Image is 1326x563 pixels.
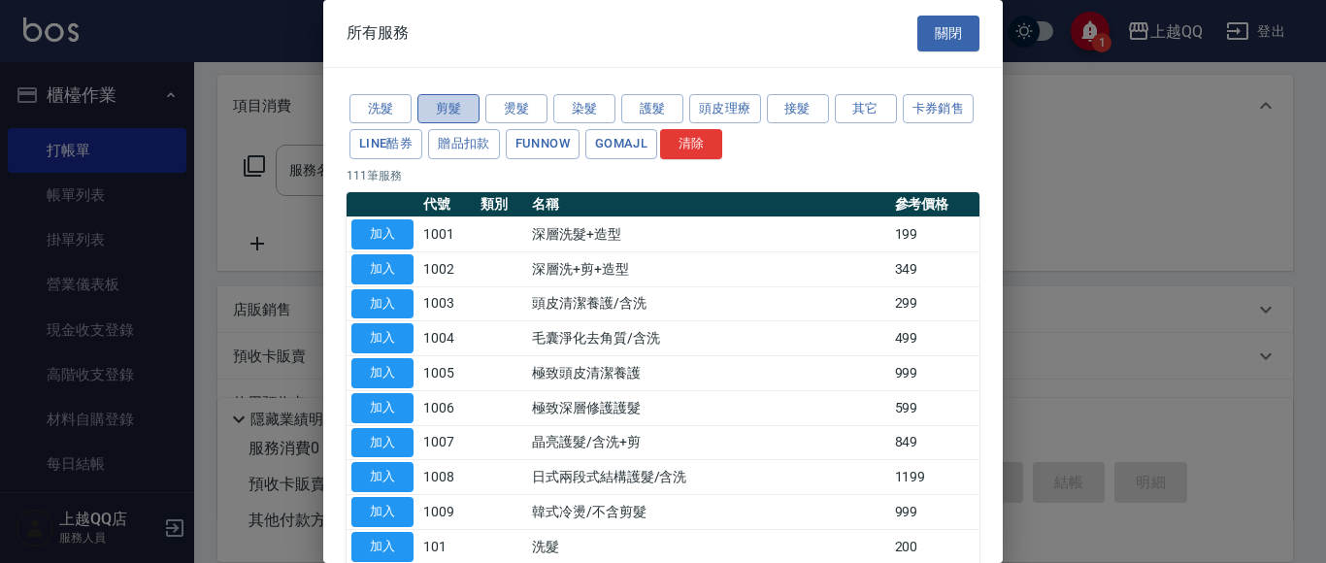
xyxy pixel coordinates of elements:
th: 名稱 [527,192,890,217]
button: 加入 [351,323,414,353]
button: 加入 [351,497,414,527]
button: 接髮 [767,94,829,124]
th: 類別 [476,192,527,217]
td: 1006 [418,390,476,425]
td: 349 [890,251,980,286]
p: 111 筆服務 [347,167,979,184]
td: 1002 [418,251,476,286]
button: 燙髮 [485,94,547,124]
button: 卡券銷售 [903,94,975,124]
td: 深層洗+剪+造型 [527,251,890,286]
button: 加入 [351,532,414,562]
td: 1004 [418,321,476,356]
button: 加入 [351,289,414,319]
td: 999 [890,495,980,530]
button: 清除 [660,129,722,159]
button: 加入 [351,219,414,249]
td: 999 [890,356,980,391]
td: 199 [890,217,980,252]
button: 加入 [351,462,414,492]
td: 1007 [418,425,476,460]
button: 贈品扣款 [428,129,500,159]
button: 剪髮 [417,94,480,124]
td: 1005 [418,356,476,391]
button: 加入 [351,254,414,284]
button: 洗髮 [349,94,412,124]
td: 毛囊淨化去角質/含洗 [527,321,890,356]
td: 深層洗髮+造型 [527,217,890,252]
button: 護髮 [621,94,683,124]
button: 加入 [351,358,414,388]
td: 1001 [418,217,476,252]
button: GOMAJL [585,129,657,159]
button: 其它 [835,94,897,124]
td: 晶亮護髮/含洗+剪 [527,425,890,460]
th: 參考價格 [890,192,980,217]
span: 所有服務 [347,23,409,43]
td: 1009 [418,495,476,530]
td: 1008 [418,460,476,495]
td: 299 [890,286,980,321]
td: 頭皮清潔養護/含洗 [527,286,890,321]
td: 韓式冷燙/不含剪髮 [527,495,890,530]
th: 代號 [418,192,476,217]
button: 染髮 [553,94,615,124]
td: 1199 [890,460,980,495]
td: 日式兩段式結構護髮/含洗 [527,460,890,495]
td: 極致深層修護護髮 [527,390,890,425]
td: 499 [890,321,980,356]
td: 極致頭皮清潔養護 [527,356,890,391]
button: FUNNOW [506,129,580,159]
button: LINE酷券 [349,129,422,159]
button: 加入 [351,428,414,458]
button: 頭皮理療 [689,94,761,124]
td: 849 [890,425,980,460]
td: 1003 [418,286,476,321]
button: 關閉 [917,16,979,51]
button: 加入 [351,393,414,423]
td: 599 [890,390,980,425]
